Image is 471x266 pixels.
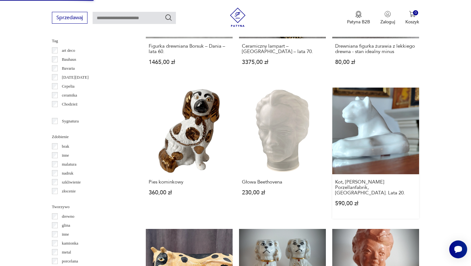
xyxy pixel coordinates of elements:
div: 0 [413,10,418,16]
p: metal [62,249,71,256]
p: Sygnatura [62,118,79,125]
img: Ikona koszyka [409,11,416,17]
a: Głowa BeethovenaGłowa Beethovena230,00 zł [239,88,326,219]
p: art deco [62,47,75,54]
a: Sprzedawaj [52,16,87,20]
p: brak [62,143,69,150]
p: Tworzywo [52,203,130,210]
a: Kot, Fritz Pfeffer Porzellanfabrik, Gotha. Lata 20.Kot, [PERSON_NAME] Porzellanfabrik, [GEOGRAPHI... [332,88,419,219]
a: Pies kominkowyPies kominkowy360,00 zł [146,88,233,219]
p: 3375,00 zł [242,59,323,65]
p: Tag [52,37,130,44]
p: porcelana [62,258,78,265]
img: Patyna - sklep z meblami i dekoracjami vintage [228,8,247,27]
p: Patyna B2B [347,19,370,25]
p: nadruk [62,170,73,177]
h3: Kot, [PERSON_NAME] Porzellanfabrik, [GEOGRAPHIC_DATA]. Lata 20. [335,179,416,196]
p: Bavaria [62,65,75,72]
h3: Figurka drewniana Borsuk – Dania – lata 60. [149,43,230,54]
p: glina [62,222,70,229]
h3: Pies kominkowy [149,179,230,185]
img: Ikonka użytkownika [384,11,391,17]
p: inne [62,231,69,238]
p: Ćmielów [62,110,77,117]
p: inne [62,152,69,159]
p: 230,00 zł [242,190,323,195]
iframe: Smartsupp widget button [449,240,467,258]
p: 360,00 zł [149,190,230,195]
p: ceramika [62,92,77,99]
h3: Drewniana figurka żurawia z lekkiego drewna - stan idealny minus [335,43,416,54]
button: 0Koszyk [405,11,419,25]
img: Ikona medalu [355,11,362,18]
p: 590,00 zł [335,201,416,206]
p: drewno [62,213,74,220]
h3: Głowa Beethovena [242,179,323,185]
p: Zdobienie [52,133,130,140]
p: [DATE][DATE] [62,74,89,81]
p: Cepelia [62,83,75,90]
button: Szukaj [165,14,172,21]
p: Zaloguj [380,19,395,25]
h3: Ceramiczny lampart – [GEOGRAPHIC_DATA] – lata 70. [242,43,323,54]
button: Sprzedawaj [52,12,87,24]
button: Patyna B2B [347,11,370,25]
p: Chodzież [62,101,78,108]
button: Zaloguj [380,11,395,25]
p: 1465,00 zł [149,59,230,65]
p: Koszyk [405,19,419,25]
p: kamionka [62,240,78,247]
p: złocenie [62,188,76,195]
p: szkliwienie [62,179,81,186]
p: Bauhaus [62,56,76,63]
p: malatura [62,161,76,168]
a: Ikona medaluPatyna B2B [347,11,370,25]
p: 80,00 zł [335,59,416,65]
